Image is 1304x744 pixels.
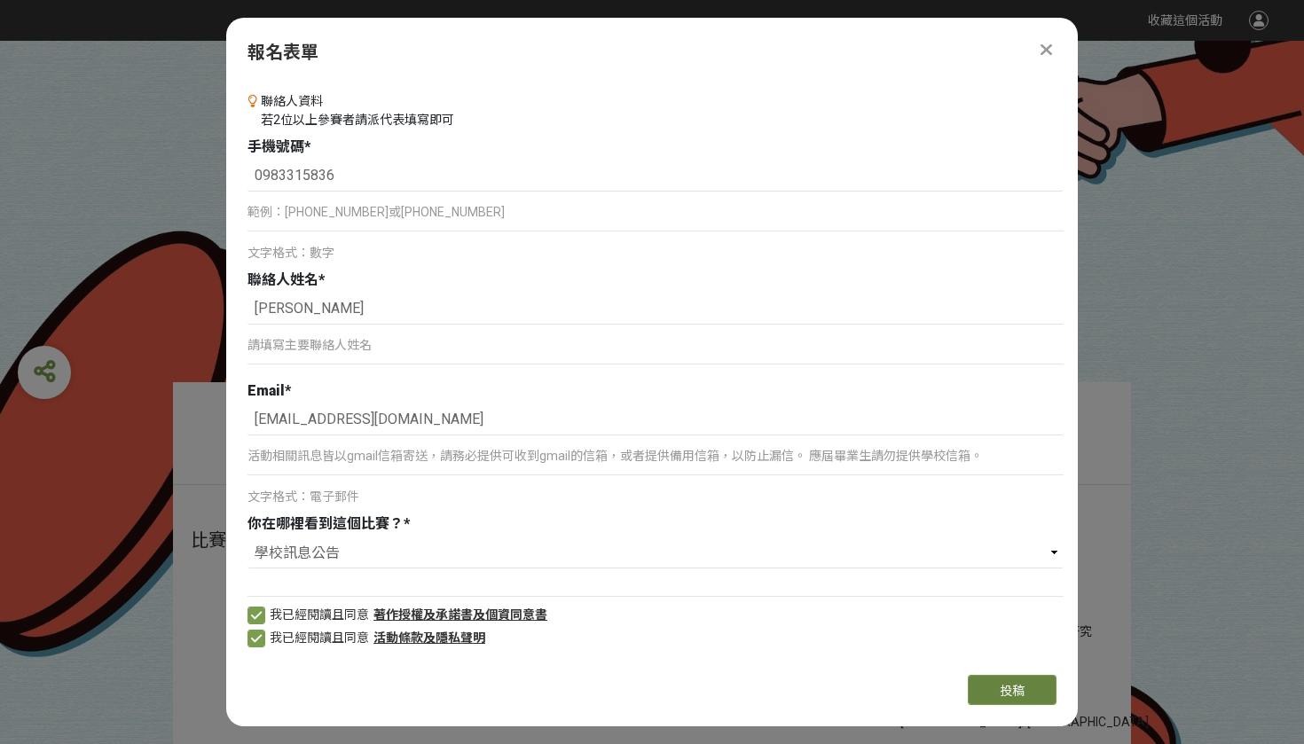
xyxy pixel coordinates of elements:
p: 範例：[PHONE_NUMBER]或[PHONE_NUMBER] [247,203,1064,222]
span: Email [247,382,285,399]
p: 活動相關訊息皆以gmail信箱寄送，請務必提供可收到gmail的信箱，或者提供備用信箱，以防止漏信。 應屆畢業生請勿提供學校信箱。 [247,447,1064,466]
h1: 比賽說明 [191,529,883,551]
span: 我已經閱讀且同意 [270,630,369,645]
span: 投稿 [1000,684,1025,698]
div: 聯絡人資料 若2位以上參賽者請派代表填寫即可 [261,92,454,129]
a: 活動條款及隱私聲明 [373,629,485,647]
a: 著作授權及承諾書及個資同意書 [373,606,547,624]
span: 你在哪裡看到這個比賽？ [247,515,404,532]
p: 請填寫主要聯絡人姓名 [247,336,1064,355]
span: 聯絡人姓名 [247,271,318,288]
span: 我已經閱讀且同意 [270,607,369,622]
span: 收藏這個活動 [1148,13,1222,27]
span: 文字格式：電子郵件 [247,489,359,504]
button: 投稿 [968,675,1057,705]
span: 文字格式：數字 [247,246,334,260]
span: 手機號碼 [247,138,304,155]
span: 報名表單 [247,42,318,63]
